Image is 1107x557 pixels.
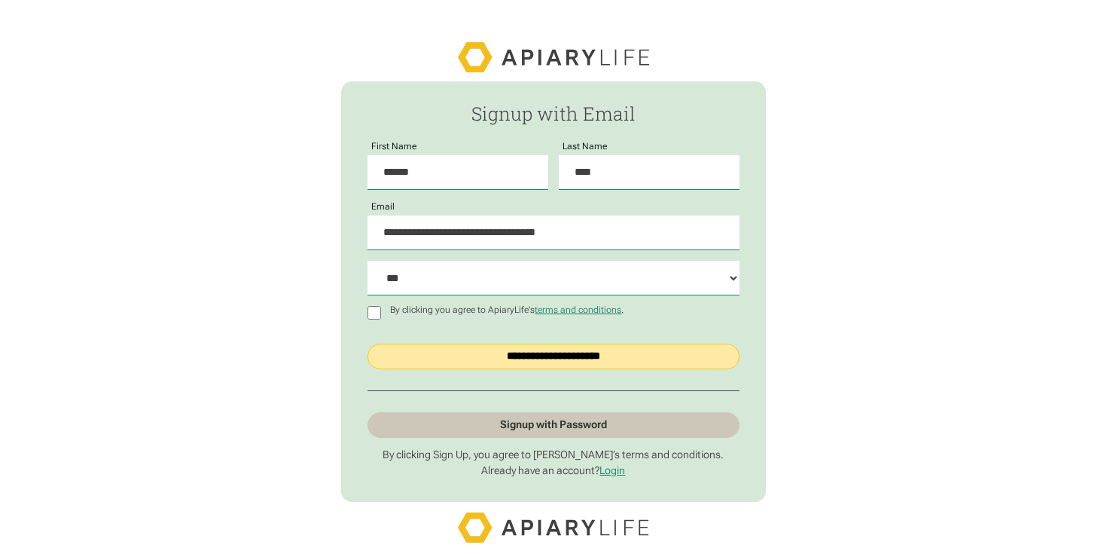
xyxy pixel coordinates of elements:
[367,464,740,478] p: Already have an account?
[599,464,625,476] a: Login
[535,305,621,315] a: terms and conditions
[341,81,767,501] form: Passwordless Signup
[367,142,421,151] label: First Name
[386,305,628,315] p: By clicking you agree to ApiaryLife's .
[367,103,740,124] h2: Signup with Email
[367,202,399,212] label: Email
[559,142,611,151] label: Last Name
[367,412,740,438] a: Signup with Password
[367,448,740,462] p: By clicking Sign Up, you agree to [PERSON_NAME]’s terms and conditions.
